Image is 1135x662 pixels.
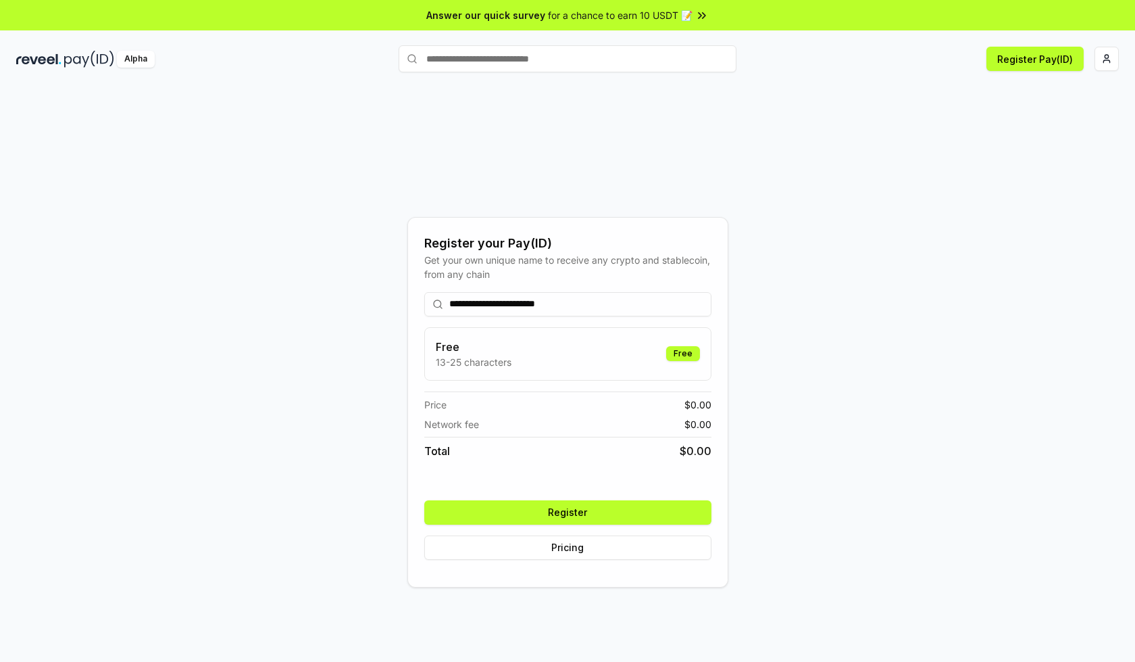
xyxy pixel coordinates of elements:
span: $ 0.00 [684,417,711,431]
button: Register [424,500,711,525]
span: $ 0.00 [680,443,711,459]
div: Alpha [117,51,155,68]
div: Free [666,346,700,361]
span: for a chance to earn 10 USDT 📝 [548,8,692,22]
span: Total [424,443,450,459]
img: pay_id [64,51,114,68]
h3: Free [436,339,511,355]
button: Register Pay(ID) [986,47,1084,71]
div: Get your own unique name to receive any crypto and stablecoin, from any chain [424,253,711,281]
p: 13-25 characters [436,355,511,369]
span: Answer our quick survey [426,8,545,22]
img: reveel_dark [16,51,61,68]
span: Price [424,398,447,412]
div: Register your Pay(ID) [424,234,711,253]
span: Network fee [424,417,479,431]
span: $ 0.00 [684,398,711,412]
button: Pricing [424,536,711,560]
